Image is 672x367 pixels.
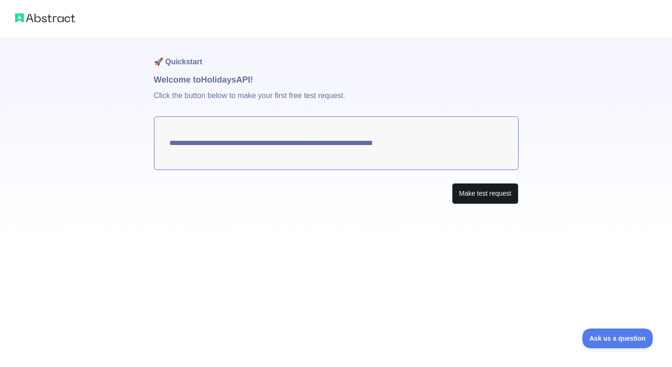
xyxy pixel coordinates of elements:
button: Make test request [452,183,518,204]
img: Abstract logo [15,11,75,24]
h1: Welcome to Holidays API! [154,73,519,86]
p: Click the button below to make your first free test request. [154,86,519,116]
h1: 🚀 Quickstart [154,38,519,73]
iframe: Toggle Customer Support [582,329,653,348]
